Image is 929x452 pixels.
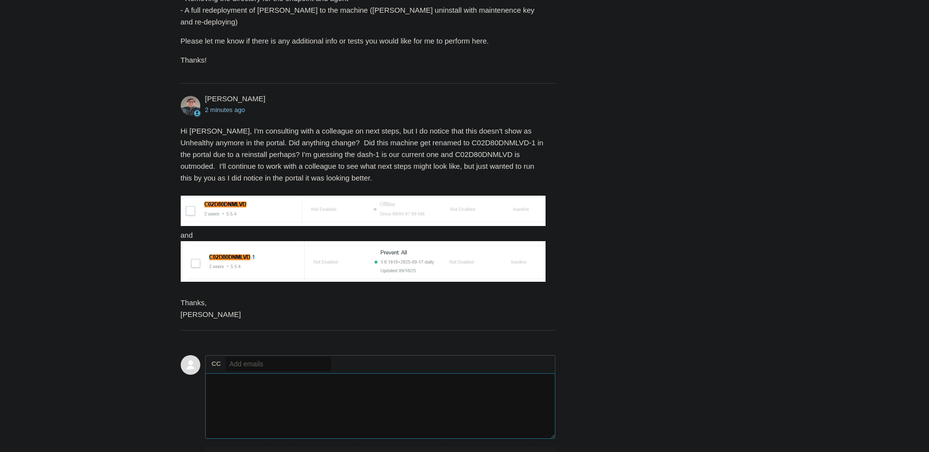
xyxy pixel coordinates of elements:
p: Thanks! [181,54,546,66]
label: CC [212,357,221,371]
p: Please let me know if there is any additional info or tests you would like for me to perform here. [181,35,546,47]
span: Matt Robinson [205,94,265,103]
time: 09/18/2025, 16:34 [205,106,245,113]
div: Hi [PERSON_NAME], I'm consulting with a colleague on next steps, but I do notice that this doesn'... [181,125,546,320]
input: Add emails [226,357,331,371]
textarea: Add your reply [205,373,556,439]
